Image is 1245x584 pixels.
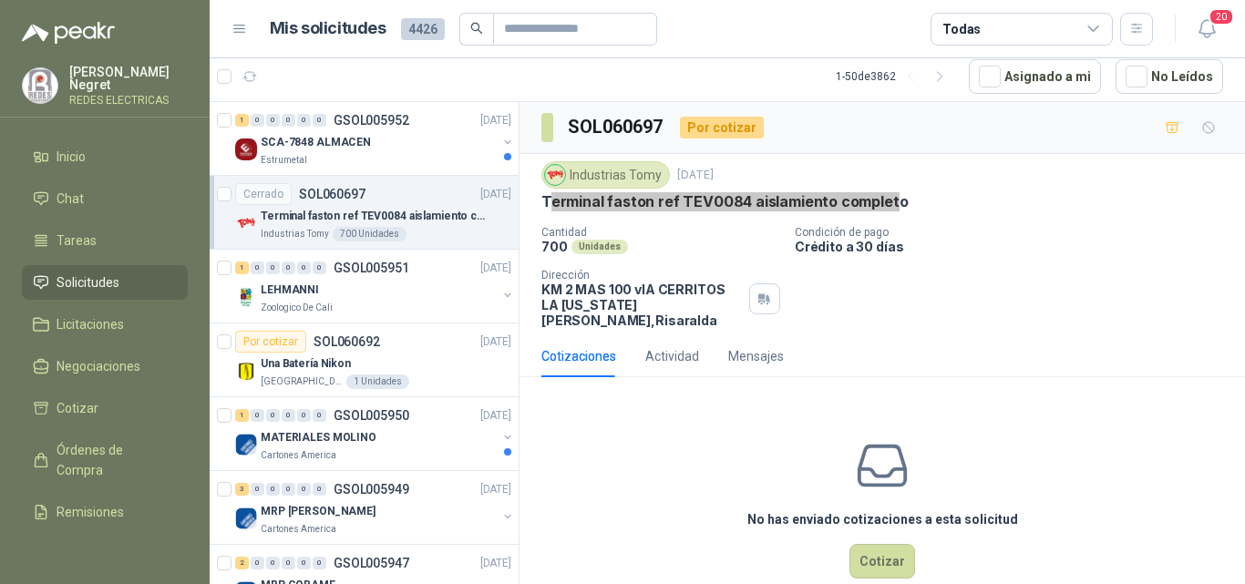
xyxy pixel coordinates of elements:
div: 0 [282,557,295,569]
p: GSOL005950 [334,409,409,422]
div: 0 [297,409,311,422]
a: 1 0 0 0 0 0 GSOL005952[DATE] Company LogoSCA-7848 ALMACENEstrumetal [235,109,515,168]
p: Crédito a 30 días [795,239,1238,254]
p: Estrumetal [261,153,307,168]
img: Company Logo [235,286,257,308]
span: Inicio [57,147,86,167]
a: 1 0 0 0 0 0 GSOL005951[DATE] Company LogoLEHMANNIZoologico De Cali [235,257,515,315]
button: 20 [1190,13,1223,46]
p: Cartones America [261,448,336,463]
p: [DATE] [480,407,511,425]
span: Chat [57,189,84,209]
div: Cerrado [235,183,292,205]
div: 0 [297,261,311,274]
div: 1 [235,261,249,274]
a: Negociaciones [22,349,188,384]
div: Por cotizar [680,117,764,138]
p: [DATE] [480,481,511,498]
p: [DATE] [677,167,714,184]
button: Cotizar [849,544,915,579]
div: 0 [297,557,311,569]
div: Mensajes [728,346,784,366]
div: 0 [266,261,280,274]
a: Chat [22,181,188,216]
div: 0 [251,409,264,422]
a: CerradoSOL060697[DATE] Company LogoTerminal faston ref TEV0084 aislamiento completoIndustrias Tom... [210,176,519,250]
p: Terminal faston ref TEV0084 aislamiento completo [261,208,488,225]
p: SCA-7848 ALMACEN [261,134,371,151]
div: 0 [251,114,264,127]
p: [DATE] [480,112,511,129]
p: Industrias Tomy [261,227,329,241]
p: KM 2 MAS 100 vIA CERRITOS LA [US_STATE] [PERSON_NAME] , Risaralda [541,282,742,328]
span: Órdenes de Compra [57,440,170,480]
div: Por cotizar [235,331,306,353]
span: search [470,22,483,35]
div: 1 [235,114,249,127]
div: 1 Unidades [346,374,409,389]
p: [DATE] [480,333,511,351]
p: GSOL005952 [334,114,409,127]
p: [GEOGRAPHIC_DATA] [261,374,343,389]
span: 20 [1209,8,1234,26]
span: Solicitudes [57,272,119,292]
p: SOL060697 [299,188,365,200]
div: 0 [266,409,280,422]
p: 700 [541,239,568,254]
div: 1 [235,409,249,422]
p: [DATE] [480,260,511,277]
p: Una Batería Nikon [261,355,351,373]
div: 0 [282,261,295,274]
p: Cantidad [541,226,780,239]
div: 700 Unidades [333,227,406,241]
p: [DATE] [480,186,511,203]
span: Cotizar [57,398,98,418]
p: GSOL005951 [334,261,409,274]
span: Tareas [57,231,97,251]
a: Solicitudes [22,265,188,300]
button: Asignado a mi [969,59,1101,94]
div: 0 [266,483,280,496]
span: Licitaciones [57,314,124,334]
div: 0 [297,483,311,496]
div: 0 [282,114,295,127]
a: Licitaciones [22,307,188,342]
div: 0 [251,557,264,569]
div: 0 [297,114,311,127]
div: 0 [313,261,326,274]
a: Cotizar [22,391,188,425]
div: 0 [282,483,295,496]
span: Negociaciones [57,356,140,376]
p: Cartones America [261,522,336,537]
span: Remisiones [57,502,124,522]
p: Condición de pago [795,226,1238,239]
div: Unidades [571,240,628,254]
p: Terminal faston ref TEV0084 aislamiento completo [541,192,908,211]
div: Industrias Tomy [541,161,670,189]
p: LEHMANNI [261,282,319,299]
img: Company Logo [235,360,257,382]
p: [DATE] [480,555,511,572]
a: 3 0 0 0 0 0 GSOL005949[DATE] Company LogoMRP [PERSON_NAME]Cartones America [235,478,515,537]
p: GSOL005947 [334,557,409,569]
p: MATERIALES MOLINO [261,429,376,446]
a: Tareas [22,223,188,258]
a: Configuración [22,537,188,571]
h3: SOL060697 [568,113,665,141]
h3: No has enviado cotizaciones a esta solicitud [747,509,1018,529]
button: No Leídos [1116,59,1223,94]
div: 0 [313,409,326,422]
p: [PERSON_NAME] Negret [69,66,188,91]
div: 0 [251,261,264,274]
img: Company Logo [235,434,257,456]
div: 0 [313,557,326,569]
div: 3 [235,483,249,496]
p: Dirección [541,269,742,282]
p: GSOL005949 [334,483,409,496]
div: 0 [282,409,295,422]
img: Logo peakr [22,22,115,44]
div: 2 [235,557,249,569]
p: REDES ELECTRICAS [69,95,188,106]
a: Remisiones [22,495,188,529]
div: 1 - 50 de 3862 [836,62,954,91]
